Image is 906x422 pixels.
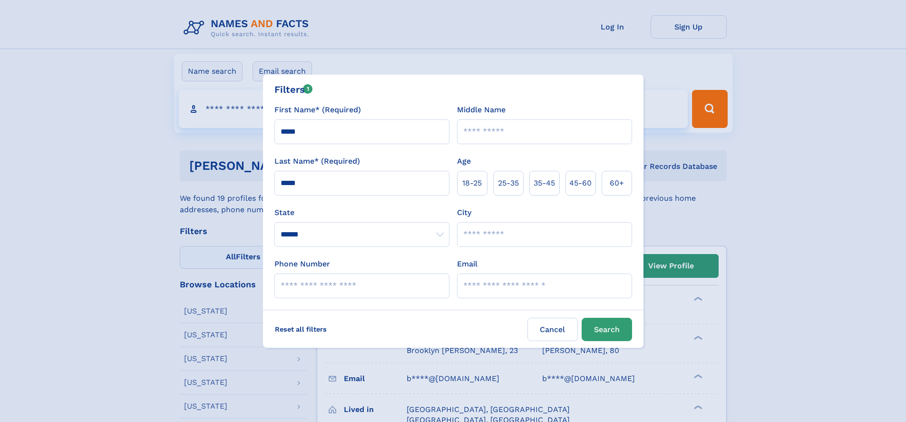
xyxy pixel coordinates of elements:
span: 18‑25 [462,177,482,189]
label: First Name* (Required) [274,104,361,116]
button: Search [582,318,632,341]
label: Reset all filters [269,318,333,341]
label: Cancel [527,318,578,341]
div: Filters [274,82,313,97]
label: Phone Number [274,258,330,270]
span: 45‑60 [569,177,592,189]
label: City [457,207,471,218]
label: State [274,207,449,218]
span: 25‑35 [498,177,519,189]
label: Last Name* (Required) [274,156,360,167]
span: 35‑45 [534,177,555,189]
label: Email [457,258,477,270]
span: 60+ [610,177,624,189]
label: Age [457,156,471,167]
label: Middle Name [457,104,506,116]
